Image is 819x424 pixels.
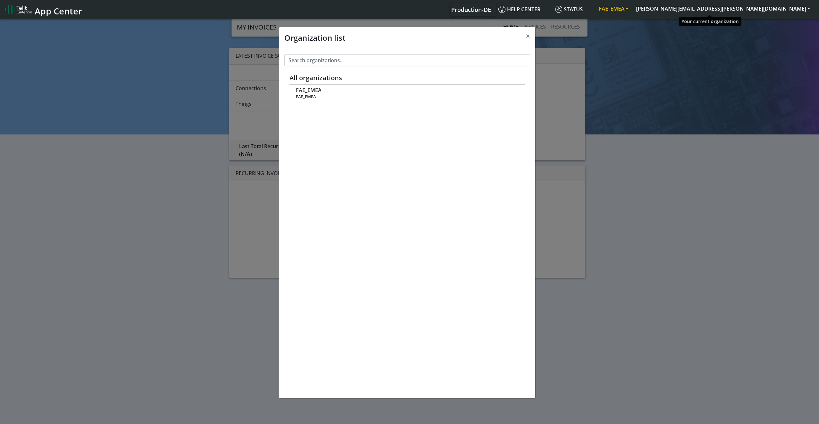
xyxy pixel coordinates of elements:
[498,6,540,13] span: Help center
[5,3,81,16] a: App Center
[555,6,562,13] img: status.svg
[595,3,632,14] button: FAE_EMEA
[553,3,595,16] a: Status
[496,3,553,16] a: Help center
[284,32,345,44] h4: Organization list
[284,54,530,66] input: Search organizations...
[296,87,322,93] span: FAE_EMEA
[632,3,814,14] button: [PERSON_NAME][EMAIL_ADDRESS][PERSON_NAME][DOMAIN_NAME]
[555,6,583,13] span: Status
[289,74,525,82] h5: All organizations
[679,17,741,26] div: Your current organization
[498,6,505,13] img: knowledge.svg
[526,30,530,41] span: ×
[451,6,491,13] span: Production-DE
[35,5,82,17] span: App Center
[451,3,491,16] a: Your current platform instance
[296,94,518,99] span: FAE_EMEA
[5,4,32,15] img: logo-telit-cinterion-gw-new.png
